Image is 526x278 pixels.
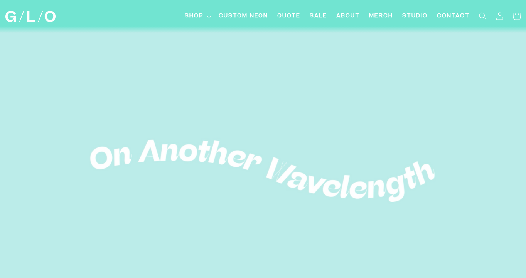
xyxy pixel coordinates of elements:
[332,8,364,25] a: About
[310,12,327,20] span: SALE
[214,8,273,25] a: Custom Neon
[402,12,428,20] span: Studio
[180,8,214,25] summary: Shop
[474,8,491,25] summary: Search
[437,12,470,20] span: Contact
[277,12,300,20] span: Quote
[273,8,305,25] a: Quote
[305,8,332,25] a: SALE
[185,12,204,20] span: Shop
[398,8,432,25] a: Studio
[432,8,474,25] a: Contact
[219,12,268,20] span: Custom Neon
[364,8,398,25] a: Merch
[369,12,393,20] span: Merch
[336,12,360,20] span: About
[487,241,526,278] iframe: Chat Widget
[2,8,58,25] a: GLO Studio
[5,11,56,22] img: GLO Studio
